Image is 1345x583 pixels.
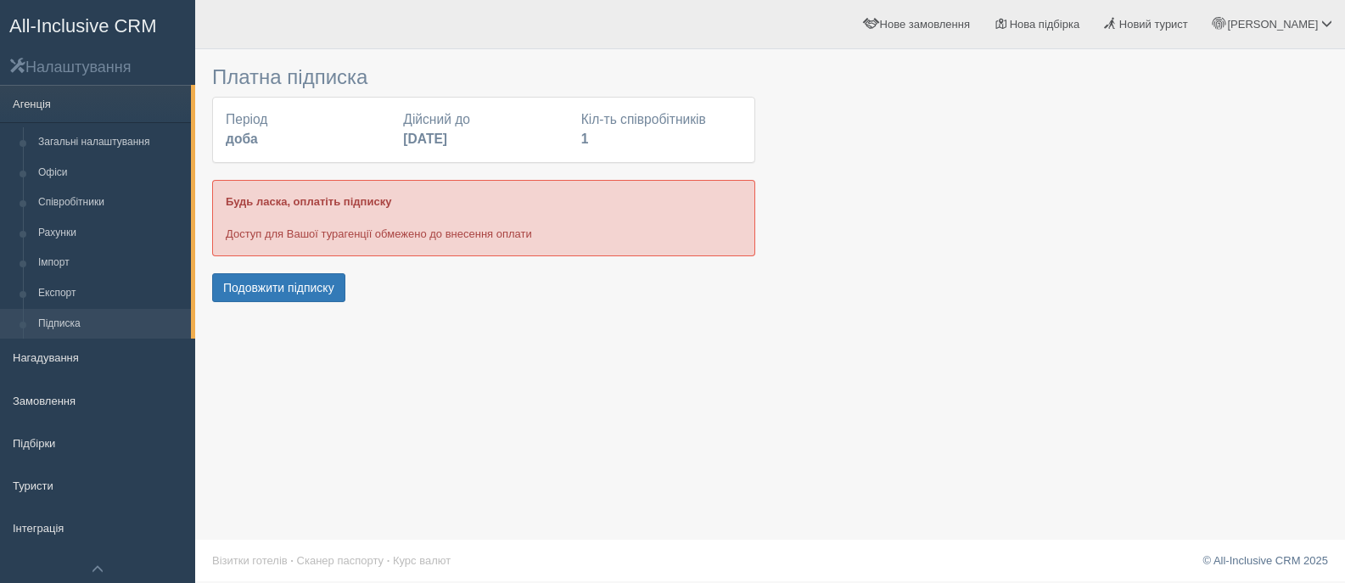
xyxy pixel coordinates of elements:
[1202,554,1328,567] a: © All-Inclusive CRM 2025
[403,132,447,146] b: [DATE]
[212,66,755,88] h3: Платна підписка
[31,218,191,249] a: Рахунки
[1,1,194,48] a: All-Inclusive CRM
[297,554,384,567] a: Сканер паспорту
[217,110,395,149] div: Період
[212,554,288,567] a: Візитки готелів
[31,309,191,339] a: Підписка
[387,554,390,567] span: ·
[31,127,191,158] a: Загальні налаштування
[226,195,391,208] b: Будь ласка, оплатіть підписку
[880,18,970,31] span: Нове замовлення
[290,554,294,567] span: ·
[31,158,191,188] a: Офіси
[573,110,750,149] div: Кіл-ть співробітників
[31,188,191,218] a: Співробітники
[212,180,755,255] div: Доступ для Вашої турагенції обмежено до внесення оплати
[1119,18,1188,31] span: Новий турист
[1227,18,1318,31] span: [PERSON_NAME]
[31,278,191,309] a: Експорт
[226,132,258,146] b: доба
[1010,18,1080,31] span: Нова підбірка
[581,132,589,146] b: 1
[31,248,191,278] a: Імпорт
[393,554,451,567] a: Курс валют
[212,273,345,302] button: Подовжити підписку
[9,15,157,36] span: All-Inclusive CRM
[395,110,572,149] div: Дійсний до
